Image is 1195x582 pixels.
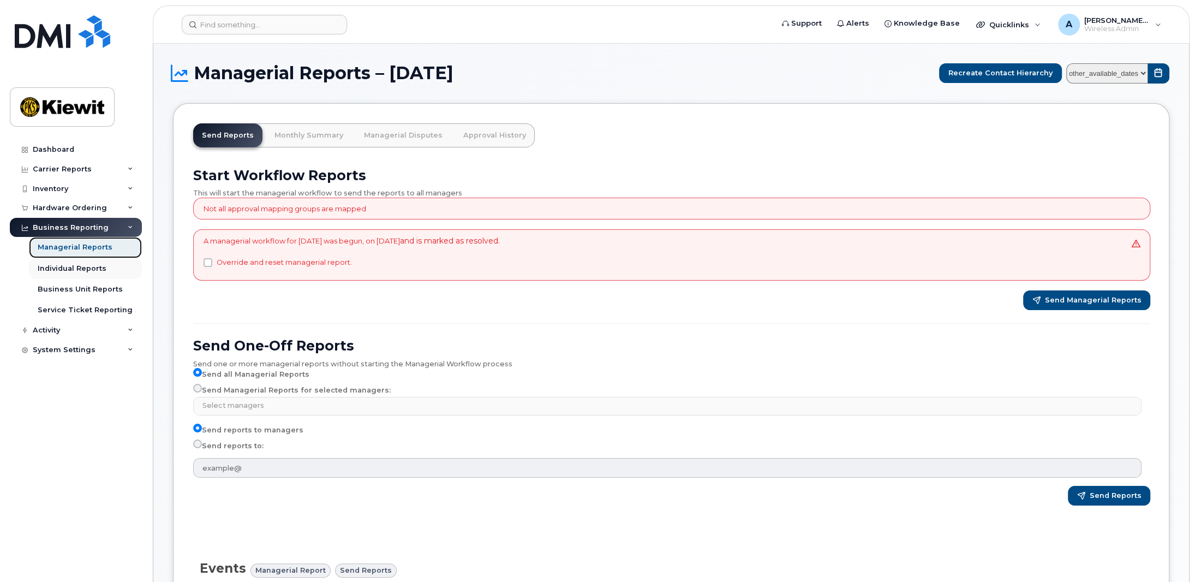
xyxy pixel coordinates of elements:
button: Send Managerial Reports [1023,290,1150,310]
a: Managerial Disputes [355,123,451,147]
h2: Start Workflow Reports [193,167,1150,183]
div: Send one or more managerial reports without starting the Managerial Workflow process [193,354,1150,369]
span: Managerial Report [255,565,326,575]
input: Send reports to managers [193,424,202,432]
input: example@ [193,458,1142,478]
h2: Send One-Off Reports [193,337,1150,354]
iframe: Messenger Launcher [1148,535,1187,574]
label: Send Managerial Reports for selected managers: [193,384,391,397]
input: Send Managerial Reports for selected managers: [193,384,202,393]
span: and is marked as resolved. [400,236,500,246]
div: This will start the managerial workflow to send the reports to all managers [193,183,1150,198]
div: A managerial workflow for [DATE] was begun, on [DATE] [204,235,500,275]
p: Not all approval mapping groups are mapped [204,204,366,214]
input: Send reports to: [193,440,202,448]
span: Send Reports [1089,491,1141,501]
label: Send reports to: [193,440,264,453]
input: Send all Managerial Reports [193,368,202,377]
button: Send Reports [1068,486,1150,506]
span: Events [200,561,246,576]
span: Send Managerial Reports [1044,295,1141,305]
span: Recreate Contact Hierarchy [948,68,1053,78]
label: Send reports to managers [193,424,303,437]
a: Approval History [455,123,535,147]
span: Managerial Reports – [DATE] [194,65,453,81]
a: Monthly Summary [266,123,352,147]
label: Send all Managerial Reports [193,368,309,381]
button: Recreate Contact Hierarchy [939,63,1062,83]
label: Override and reset managerial report. [217,256,352,269]
span: Send reports [340,565,392,575]
a: Send Reports [193,123,262,147]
